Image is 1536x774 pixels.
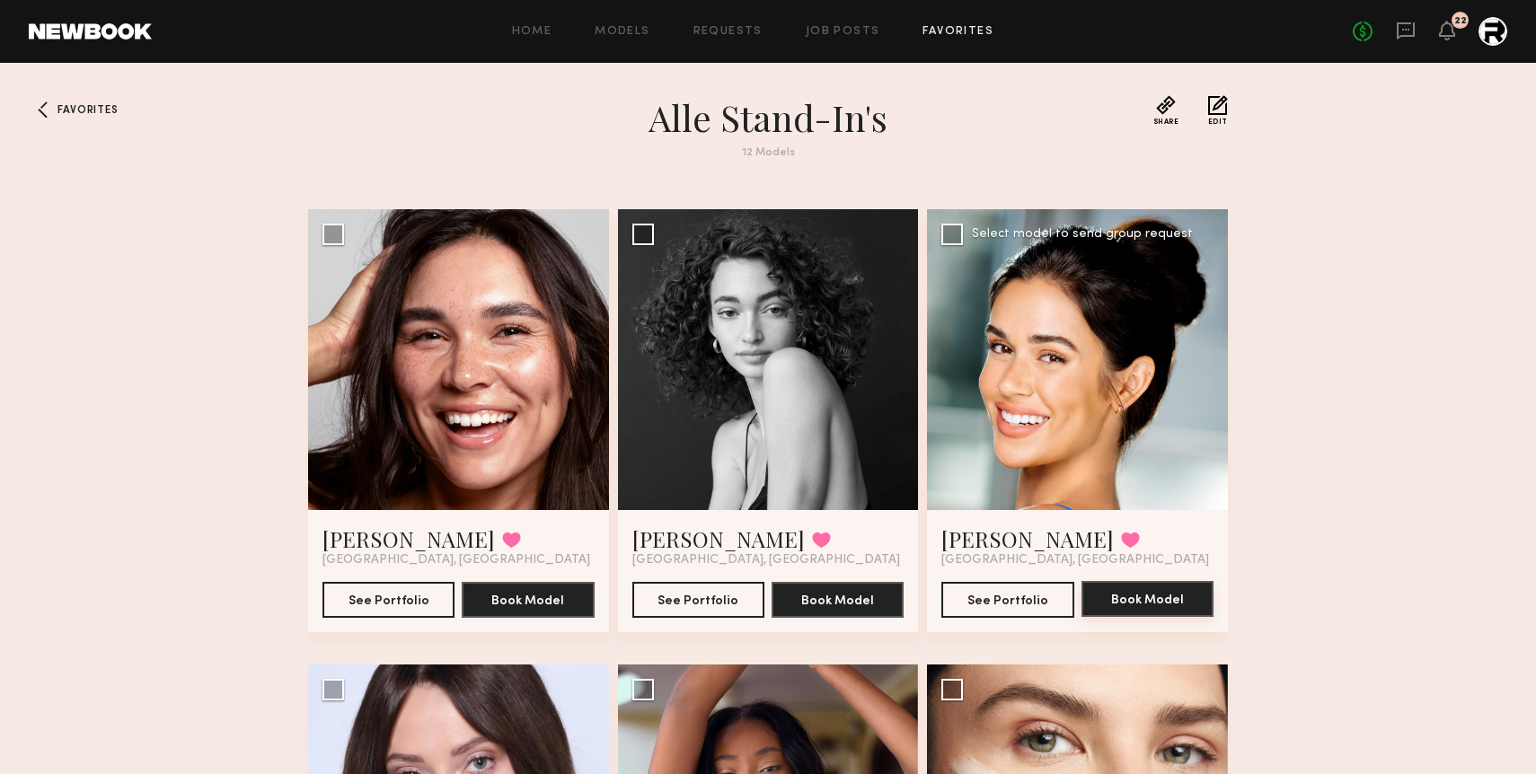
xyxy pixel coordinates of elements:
[972,228,1193,241] div: Select model to send group request
[941,524,1114,553] a: [PERSON_NAME]
[922,26,993,38] a: Favorites
[772,582,904,618] button: Book Model
[941,553,1209,567] span: [GEOGRAPHIC_DATA], [GEOGRAPHIC_DATA]
[29,95,57,124] a: Favorites
[445,147,1091,159] div: 12 Models
[1081,592,1214,607] a: Book Model
[1208,95,1228,126] button: Edit
[693,26,763,38] a: Requests
[1208,119,1228,126] span: Edit
[806,26,880,38] a: Job Posts
[595,26,649,38] a: Models
[462,592,594,607] a: Book Model
[322,582,455,618] button: See Portfolio
[632,524,805,553] a: [PERSON_NAME]
[632,582,764,618] button: See Portfolio
[1153,95,1179,126] button: Share
[1153,119,1179,126] span: Share
[941,582,1073,618] button: See Portfolio
[462,582,594,618] button: Book Model
[57,105,118,116] span: Favorites
[512,26,552,38] a: Home
[322,524,495,553] a: [PERSON_NAME]
[322,553,590,567] span: [GEOGRAPHIC_DATA], [GEOGRAPHIC_DATA]
[772,592,904,607] a: Book Model
[1081,581,1214,617] button: Book Model
[445,95,1091,140] h1: Alle Stand-In's
[1454,16,1467,26] div: 22
[632,553,900,567] span: [GEOGRAPHIC_DATA], [GEOGRAPHIC_DATA]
